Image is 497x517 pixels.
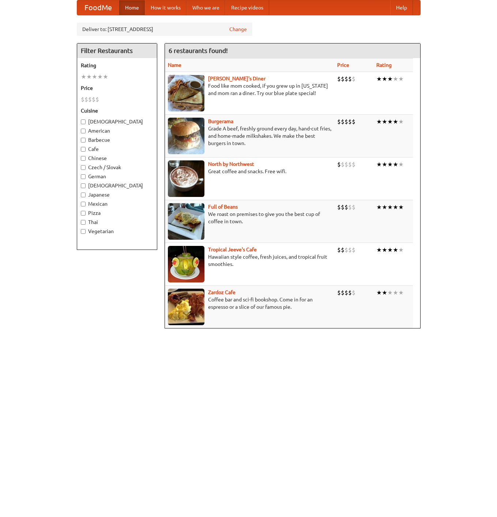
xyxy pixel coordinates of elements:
[398,75,404,83] li: ★
[81,147,86,152] input: Cafe
[81,118,153,125] label: [DEMOGRAPHIC_DATA]
[81,155,153,162] label: Chinese
[229,26,247,33] a: Change
[387,246,393,254] li: ★
[341,203,344,211] li: $
[337,203,341,211] li: $
[168,168,331,175] p: Great coffee and snacks. Free wifi.
[119,0,145,15] a: Home
[352,289,355,297] li: $
[387,160,393,168] li: ★
[376,118,382,126] li: ★
[382,160,387,168] li: ★
[187,0,225,15] a: Who we are
[348,118,352,126] li: $
[376,160,382,168] li: ★
[376,246,382,254] li: ★
[382,289,387,297] li: ★
[387,289,393,297] li: ★
[393,289,398,297] li: ★
[387,203,393,211] li: ★
[81,211,86,216] input: Pizza
[81,138,86,142] input: Barbecue
[341,160,344,168] li: $
[84,95,88,103] li: $
[348,203,352,211] li: $
[168,210,331,225] p: We roast on premises to give you the best cup of coffee in town.
[208,204,238,210] a: Full of Beans
[81,220,86,225] input: Thai
[81,228,153,235] label: Vegetarian
[382,75,387,83] li: ★
[344,289,348,297] li: $
[337,62,349,68] a: Price
[97,73,103,81] li: ★
[81,119,86,124] input: [DEMOGRAPHIC_DATA]
[337,75,341,83] li: $
[398,203,404,211] li: ★
[81,229,86,234] input: Vegetarian
[81,62,153,69] h5: Rating
[81,218,153,226] label: Thai
[208,118,233,124] a: Burgerama
[103,73,108,81] li: ★
[169,47,228,54] ng-pluralize: 6 restaurants found!
[81,191,153,198] label: Japanese
[398,160,404,168] li: ★
[352,118,355,126] li: $
[348,289,352,297] li: $
[168,118,204,154] img: burgerama.jpg
[341,118,344,126] li: $
[81,136,153,144] label: Barbecue
[352,246,355,254] li: $
[337,246,341,254] li: $
[168,296,331,311] p: Coffee bar and sci-fi bookshop. Come in for an espresso or a slice of our famous pie.
[225,0,269,15] a: Recipe videos
[168,203,204,240] img: beans.jpg
[81,173,153,180] label: German
[88,95,92,103] li: $
[387,118,393,126] li: ★
[81,95,84,103] li: $
[348,75,352,83] li: $
[352,203,355,211] li: $
[81,129,86,133] input: American
[92,95,95,103] li: $
[393,118,398,126] li: ★
[81,107,153,114] h5: Cuisine
[398,289,404,297] li: ★
[352,160,355,168] li: $
[77,43,157,58] h4: Filter Restaurants
[81,73,86,81] li: ★
[208,247,257,252] a: Tropical Jeeve's Cafe
[387,75,393,83] li: ★
[348,160,352,168] li: $
[341,75,344,83] li: $
[398,246,404,254] li: ★
[168,75,204,111] img: sallys.jpg
[390,0,413,15] a: Help
[393,203,398,211] li: ★
[168,62,181,68] a: Name
[77,0,119,15] a: FoodMe
[376,203,382,211] li: ★
[208,289,236,295] a: Zardoz Cafe
[348,246,352,254] li: $
[81,165,86,170] input: Czech / Slovak
[344,246,348,254] li: $
[393,75,398,83] li: ★
[81,182,153,189] label: [DEMOGRAPHIC_DATA]
[81,156,86,161] input: Chinese
[168,125,331,147] p: Grade A beef, freshly ground every day, hand-cut fries, and home-made milkshakes. We make the bes...
[393,160,398,168] li: ★
[208,76,266,81] a: [PERSON_NAME]'s Diner
[168,253,331,268] p: Hawaiian style coffee, fresh juices, and tropical fruit smoothies.
[208,161,254,167] b: North by Northwest
[81,174,86,179] input: German
[168,160,204,197] img: north.jpg
[341,289,344,297] li: $
[77,23,252,36] div: Deliver to: [STREET_ADDRESS]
